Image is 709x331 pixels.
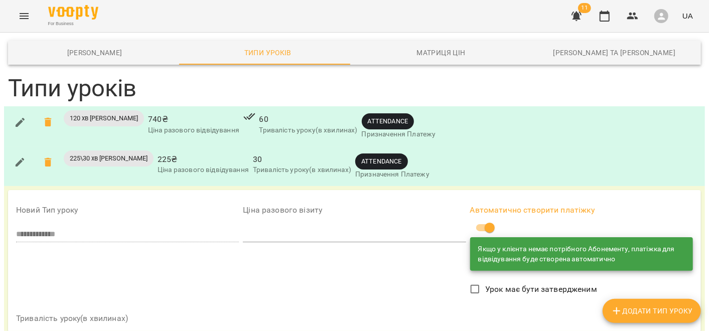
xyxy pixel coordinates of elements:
span: 11 [578,3,591,13]
span: UA [682,11,693,21]
p: Призначення Платежу [355,170,430,180]
span: For Business [48,21,98,27]
p: Ціна разового відвідування [158,165,249,175]
label: Автоматично створити платіжку [470,206,693,214]
button: Додати Тип Уроку [603,299,701,323]
button: Menu [12,4,36,28]
span: Урок має бути затвердженим [485,283,597,295]
span: Ви впевнені що хочите видалити 120 хв Alexandr? [36,110,60,134]
label: Новий Тип уроку [16,206,239,214]
label: Тривалість уроку(в хвилинах) [16,314,693,322]
span: 225\30 хв [PERSON_NAME] [64,154,154,163]
p: Ціна разового відвідування [148,125,239,135]
span: 30 [253,153,351,165]
span: 120 хв [PERSON_NAME] [64,114,144,123]
p: Призначення Платежу [362,129,436,139]
span: 740 ₴ [148,113,239,125]
p: Тривалість уроку(в хвилинах) [259,125,358,135]
span: 225 ₴ [158,153,249,165]
span: ATTENDANCE [362,116,414,126]
span: ATTENDANCE [355,156,407,166]
div: Якщо у клієнта немає потрібного Абонементу, платіжка для відвідування буде створена автоматично [478,240,685,268]
span: Типи уроків [187,47,348,59]
span: [PERSON_NAME] та [PERSON_NAME] [534,47,695,59]
button: UA [678,7,697,25]
span: Ви впевнені що хочите видалити 225\30 хв Аліна? [36,150,60,175]
span: Матриця цін [361,47,522,59]
span: Додати Тип Уроку [611,305,693,317]
label: Ціна разового візиту [243,206,466,214]
img: Voopty Logo [48,5,98,20]
h3: Типи уроків [8,75,701,102]
span: 60 [259,113,358,125]
p: Тривалість уроку(в хвилинах) [253,165,351,175]
span: [PERSON_NAME] [14,47,175,59]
